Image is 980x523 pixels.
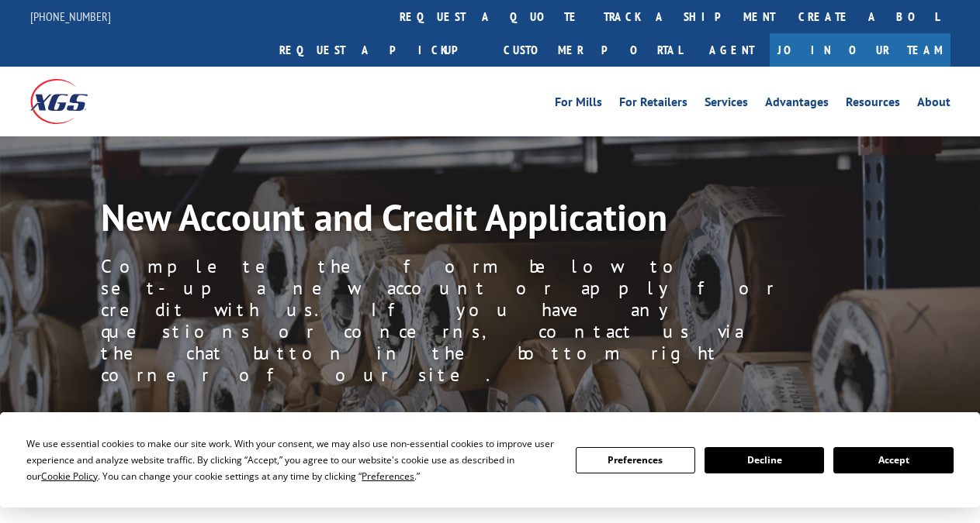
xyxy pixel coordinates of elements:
a: Advantages [765,96,829,113]
a: Request a pickup [268,33,492,67]
span: Cookie Policy [41,470,98,483]
button: Preferences [576,447,695,473]
a: [PHONE_NUMBER] [30,9,111,24]
button: Accept [833,447,953,473]
a: Join Our Team [770,33,951,67]
span: Preferences [362,470,414,483]
a: For Mills [555,96,602,113]
p: Complete the form below to set-up a new account or apply for credit with us. If you have any ques... [101,256,799,386]
div: We use essential cookies to make our site work. With your consent, we may also use non-essential ... [26,435,556,484]
a: Customer Portal [492,33,694,67]
a: Services [705,96,748,113]
a: For Retailers [619,96,687,113]
a: Resources [846,96,900,113]
a: Agent [694,33,770,67]
a: About [917,96,951,113]
h1: New Account and Credit Application [101,198,799,243]
button: Decline [705,447,824,473]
